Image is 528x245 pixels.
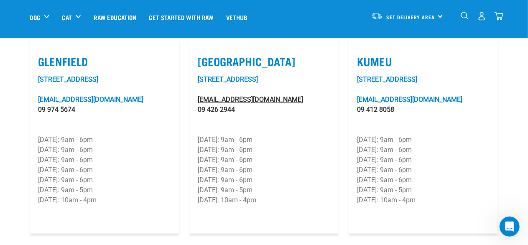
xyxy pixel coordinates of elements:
a: 09 412 8058 [357,106,394,113]
p: [DATE]: 9am - 6pm [38,145,171,155]
p: [DATE]: 9am - 6pm [38,135,171,145]
p: [DATE]: 9am - 6pm [198,135,330,145]
a: [EMAIL_ADDRESS][DOMAIN_NAME] [198,95,303,103]
a: Raw Education [87,0,143,34]
label: Glenfield [38,55,171,68]
p: [DATE]: 9am - 6pm [38,165,171,175]
img: van-moving.png [371,12,383,20]
img: user.png [477,12,486,21]
p: [DATE]: 9am - 5pm [38,185,171,195]
p: [DATE]: 9am - 5pm [357,185,490,195]
a: [STREET_ADDRESS] [38,75,99,83]
p: [DATE]: 9am - 6pm [38,155,171,165]
p: [DATE]: 9am - 6pm [38,175,171,185]
a: Cat [62,13,71,22]
label: Kumeu [357,55,490,68]
p: [DATE]: 9am - 6pm [198,145,330,155]
p: [DATE]: 10am - 4pm [198,195,330,205]
p: [DATE]: 9am - 6pm [357,135,490,145]
a: [EMAIL_ADDRESS][DOMAIN_NAME] [357,95,462,103]
a: [EMAIL_ADDRESS][DOMAIN_NAME] [38,95,144,103]
label: [GEOGRAPHIC_DATA] [198,55,330,68]
iframe: Intercom live chat [500,217,520,237]
span: Set Delivery Area [387,15,435,18]
a: 09 426 2944 [198,106,235,113]
p: [DATE]: 9am - 6pm [357,165,490,175]
p: [DATE]: 9am - 6pm [198,155,330,165]
a: [STREET_ADDRESS] [198,75,258,83]
img: home-icon-1@2x.png [461,12,469,20]
a: Get started with Raw [143,0,220,34]
a: 09 974 5674 [38,106,76,113]
p: [DATE]: 9am - 5pm [198,185,330,195]
a: [STREET_ADDRESS] [357,75,417,83]
p: [DATE]: 10am - 4pm [357,195,490,205]
p: [DATE]: 9am - 6pm [357,145,490,155]
img: home-icon@2x.png [495,12,503,21]
a: Vethub [220,0,254,34]
p: [DATE]: 9am - 6pm [357,155,490,165]
p: [DATE]: 10am - 4pm [38,195,171,205]
a: Dog [30,13,40,22]
p: [DATE]: 9am - 6pm [198,175,330,185]
p: [DATE]: 9am - 6pm [357,175,490,185]
p: [DATE]: 9am - 6pm [198,165,330,175]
